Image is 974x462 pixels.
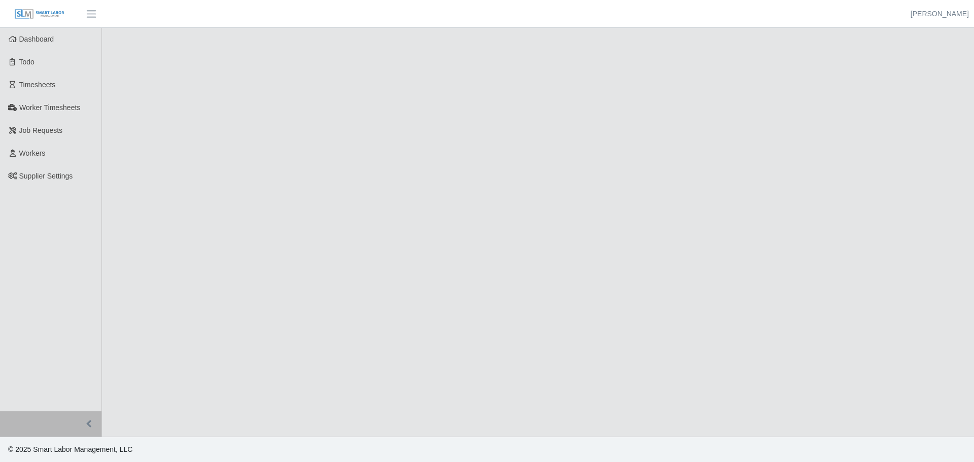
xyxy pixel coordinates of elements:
[19,149,46,157] span: Workers
[19,126,63,134] span: Job Requests
[19,103,80,112] span: Worker Timesheets
[19,35,54,43] span: Dashboard
[14,9,65,20] img: SLM Logo
[19,172,73,180] span: Supplier Settings
[19,58,34,66] span: Todo
[19,81,56,89] span: Timesheets
[8,445,132,453] span: © 2025 Smart Labor Management, LLC
[911,9,969,19] a: [PERSON_NAME]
